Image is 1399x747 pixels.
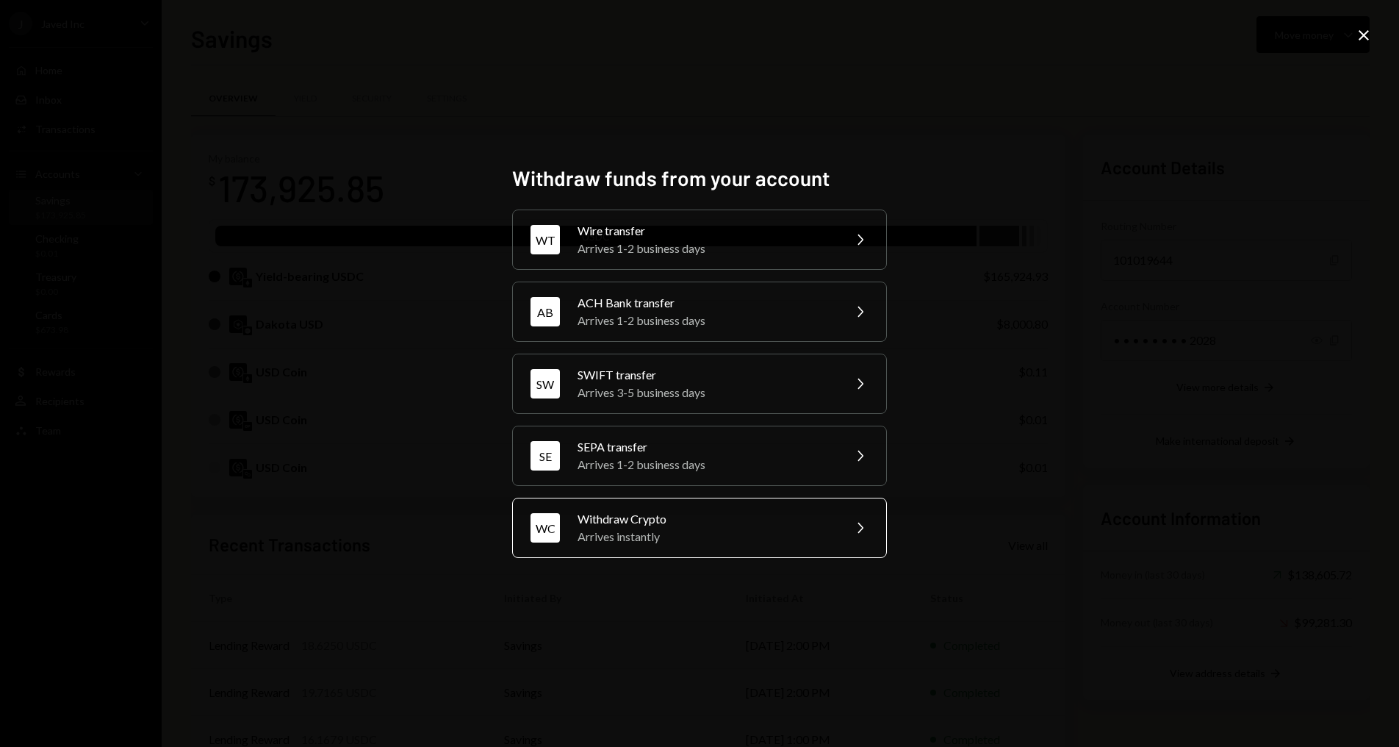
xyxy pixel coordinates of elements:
[531,225,560,254] div: WT
[578,312,833,329] div: Arrives 1-2 business days
[512,426,887,486] button: SESEPA transferArrives 1-2 business days
[578,222,833,240] div: Wire transfer
[578,294,833,312] div: ACH Bank transfer
[512,210,887,270] button: WTWire transferArrives 1-2 business days
[512,282,887,342] button: ABACH Bank transferArrives 1-2 business days
[531,513,560,543] div: WC
[578,366,833,384] div: SWIFT transfer
[578,240,833,257] div: Arrives 1-2 business days
[512,498,887,558] button: WCWithdraw CryptoArrives instantly
[512,164,887,193] h2: Withdraw funds from your account
[531,441,560,471] div: SE
[578,528,833,546] div: Arrives instantly
[512,354,887,414] button: SWSWIFT transferArrives 3-5 business days
[531,297,560,326] div: AB
[578,438,833,456] div: SEPA transfer
[531,369,560,398] div: SW
[578,510,833,528] div: Withdraw Crypto
[578,456,833,473] div: Arrives 1-2 business days
[578,384,833,401] div: Arrives 3-5 business days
